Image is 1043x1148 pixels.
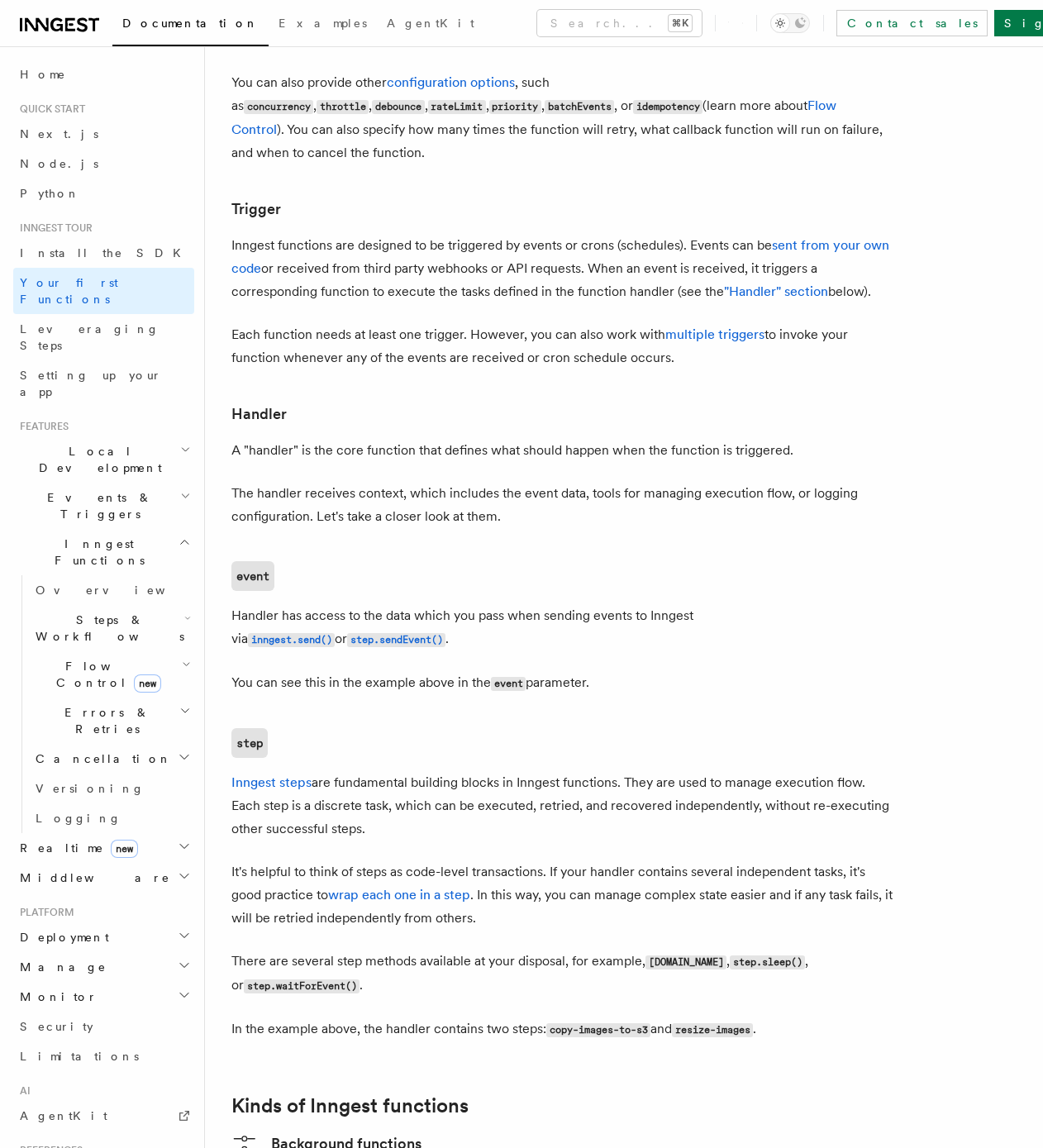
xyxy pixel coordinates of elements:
a: Your first Functions [13,268,194,314]
span: Middleware [13,869,170,886]
a: configuration options [387,74,515,90]
a: Home [13,60,194,89]
p: A "handler" is the core function that defines what should happen when the function is triggered. [231,439,893,462]
span: AgentKit [387,17,474,30]
button: Errors & Retries [29,698,194,744]
code: resize-images [672,1023,753,1037]
span: Home [20,66,66,83]
a: Kinds of Inngest functions [231,1094,469,1117]
code: throttle [317,100,369,114]
span: Errors & Retries [29,704,179,737]
a: Handler [231,403,287,426]
button: Toggle dark mode [770,13,810,33]
span: Deployment [13,929,109,946]
a: Logging [29,803,194,833]
button: Manage [13,952,194,982]
code: event [491,677,526,691]
span: Features [13,420,69,433]
a: Limitations [13,1041,194,1071]
code: inngest.send() [248,633,335,647]
a: AgentKit [377,5,484,45]
a: Python [13,179,194,208]
span: Realtime [13,840,138,856]
span: Platform [13,906,74,919]
span: Overview [36,584,206,597]
span: AgentKit [20,1109,107,1122]
span: new [111,840,138,858]
a: Setting up your app [13,360,194,407]
button: Local Development [13,436,194,483]
a: sent from your own code [231,237,889,276]
a: inngest.send() [248,631,335,646]
code: copy-images-to-s3 [546,1023,650,1037]
a: Documentation [112,5,269,46]
span: Cancellation [29,750,172,767]
span: AI [13,1084,31,1098]
a: Versioning [29,774,194,803]
code: concurrency [244,100,313,114]
a: Node.js [13,149,194,179]
span: Quick start [13,102,85,116]
span: Node.js [20,157,98,170]
a: Contact sales [836,10,988,36]
a: Install the SDK [13,238,194,268]
span: new [134,674,161,693]
a: Examples [269,5,377,45]
div: Inngest Functions [13,575,194,833]
p: There are several step methods available at your disposal, for example, , , or . [231,950,893,998]
span: Examples [279,17,367,30]
a: Leveraging Steps [13,314,194,360]
code: step.sleep() [730,955,805,969]
span: Documentation [122,17,259,30]
span: Manage [13,959,107,975]
code: priority [489,100,541,114]
p: It's helpful to think of steps as code-level transactions. If your handler contains several indep... [231,860,893,930]
a: Security [13,1012,194,1041]
p: In the example above, the handler contains two steps: and . [231,1017,893,1041]
button: Deployment [13,922,194,952]
p: The handler receives context, which includes the event data, tools for managing execution flow, o... [231,482,893,528]
button: Search...⌘K [537,10,702,36]
span: Install the SDK [20,246,191,260]
button: Events & Triggers [13,483,194,529]
a: Overview [29,575,194,605]
p: You can see this in the example above in the parameter. [231,671,893,695]
a: step [231,728,268,758]
a: event [231,561,274,591]
button: Middleware [13,863,194,893]
p: Inngest functions are designed to be triggered by events or crons (schedules). Events can be or r... [231,234,893,303]
code: step.waitForEvent() [244,979,360,993]
code: rateLimit [428,100,486,114]
code: idempotency [633,100,702,114]
a: Flow Control [231,98,836,137]
span: Setting up your app [20,369,162,398]
span: Python [20,187,80,200]
span: Monitor [13,988,98,1005]
a: wrap each one in a step [328,887,470,903]
span: Inngest Functions [13,536,179,569]
p: You can also provide other , such as , , , , , , or (learn more about ). You can also specify how... [231,71,893,164]
a: Next.js [13,119,194,149]
span: Versioning [36,782,145,795]
code: step.sendEvent() [347,633,445,647]
span: Security [20,1020,93,1033]
a: Inngest steps [231,774,312,790]
kbd: ⌘K [669,15,692,31]
code: [DOMAIN_NAME] [645,955,726,969]
p: Handler has access to the data which you pass when sending events to Inngest via or . [231,604,893,651]
a: multiple triggers [665,326,764,342]
code: debounce [372,100,424,114]
button: Inngest Functions [13,529,194,575]
button: Monitor [13,982,194,1012]
span: Leveraging Steps [20,322,160,352]
span: Local Development [13,443,180,476]
a: "Handler" section [724,283,828,299]
span: Flow Control [29,658,182,691]
p: Each function needs at least one trigger. However, you can also work with to invoke your function... [231,323,893,369]
span: Steps & Workflows [29,612,184,645]
a: AgentKit [13,1101,194,1131]
button: Cancellation [29,744,194,774]
button: Steps & Workflows [29,605,194,651]
span: Events & Triggers [13,489,180,522]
